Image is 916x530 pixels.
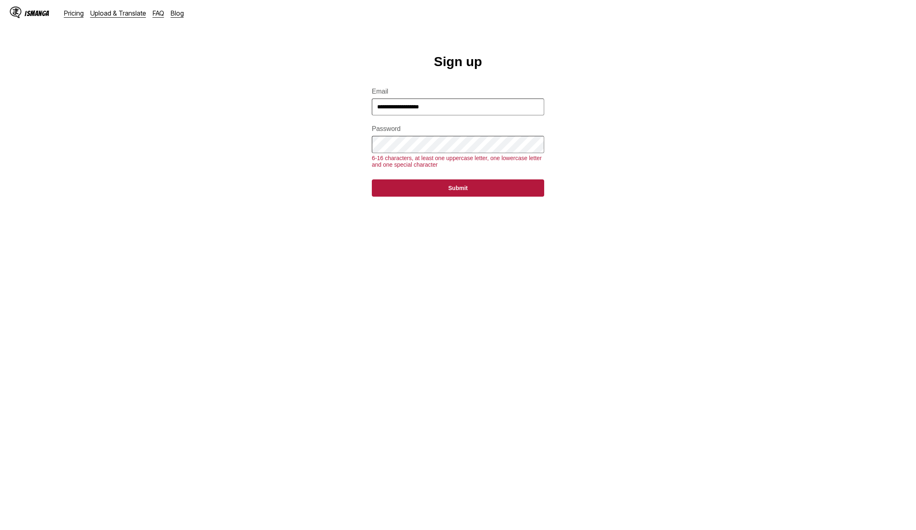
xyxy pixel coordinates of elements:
[434,54,482,69] h1: Sign up
[10,7,21,18] img: IsManga Logo
[10,7,64,20] a: IsManga LogoIsManga
[90,9,146,17] a: Upload & Translate
[372,125,544,133] label: Password
[153,9,164,17] a: FAQ
[372,155,544,168] div: 6-16 characters, at least one uppercase letter, one lowercase letter and one special character
[64,9,84,17] a: Pricing
[372,179,544,197] button: Submit
[171,9,184,17] a: Blog
[372,88,544,95] label: Email
[25,9,49,17] div: IsManga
